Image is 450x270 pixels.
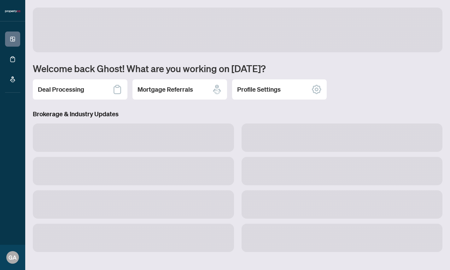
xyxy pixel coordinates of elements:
h2: Mortgage Referrals [137,85,193,94]
img: logo [5,9,20,13]
h2: Profile Settings [237,85,281,94]
h2: Deal Processing [38,85,84,94]
h3: Brokerage & Industry Updates [33,110,442,118]
span: GA [9,253,17,262]
h1: Welcome back Ghost! What are you working on [DATE]? [33,62,442,74]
